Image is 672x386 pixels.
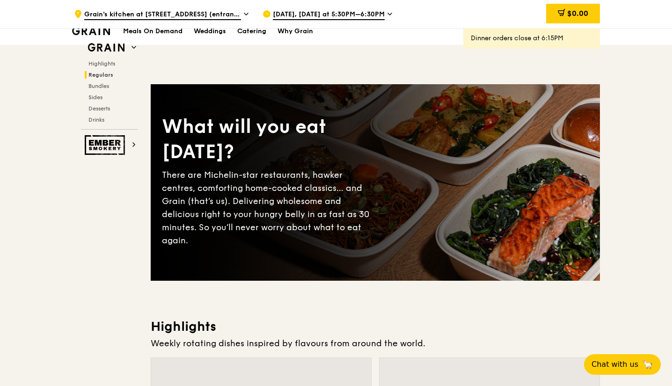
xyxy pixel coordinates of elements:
span: Sides [88,94,102,101]
button: Chat with us🦙 [584,354,661,375]
h3: Highlights [151,318,600,335]
div: What will you eat [DATE]? [162,114,375,165]
span: 🦙 [642,359,653,370]
span: Bundles [88,83,109,89]
div: Weddings [194,17,226,45]
a: Weddings [188,17,232,45]
span: Regulars [88,72,113,78]
div: Why Grain [278,17,313,45]
span: Grain's kitchen at [STREET_ADDRESS] (entrance along [PERSON_NAME][GEOGRAPHIC_DATA]) [84,10,241,20]
div: Catering [237,17,266,45]
h1: Meals On Demand [123,27,183,36]
span: Highlights [88,60,115,67]
span: $0.00 [567,9,588,18]
a: Catering [232,17,272,45]
div: There are Michelin-star restaurants, hawker centres, comforting home-cooked classics… and Grain (... [162,168,375,247]
img: Grain web logo [85,39,128,56]
img: Ember Smokery web logo [85,135,128,155]
a: Why Grain [272,17,319,45]
div: Weekly rotating dishes inspired by flavours from around the world. [151,337,600,350]
div: Dinner orders close at 6:15PM [471,34,592,43]
span: Drinks [88,117,104,123]
span: Chat with us [592,359,638,370]
span: [DATE], [DATE] at 5:30PM–6:30PM [273,10,385,20]
span: Desserts [88,105,110,112]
